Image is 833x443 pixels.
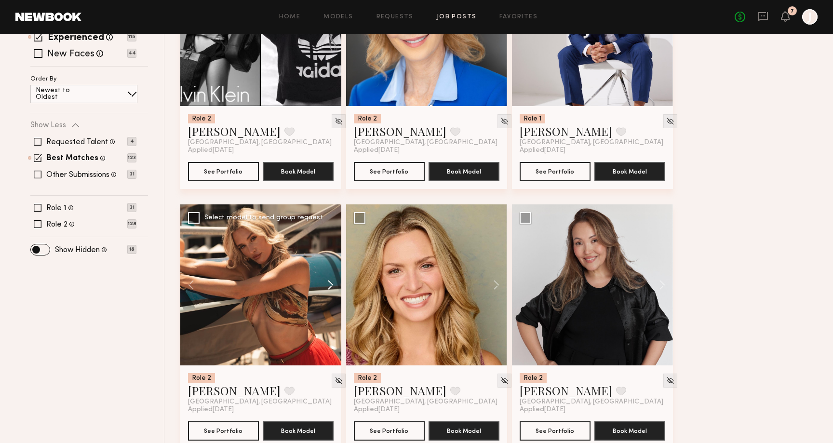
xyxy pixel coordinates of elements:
p: 123 [127,153,136,162]
div: Role 1 [520,114,545,123]
p: 115 [127,32,136,41]
p: 128 [127,219,136,228]
img: Unhide Model [666,117,674,125]
div: Role 2 [188,114,215,123]
button: Book Model [263,162,334,181]
p: 44 [127,49,136,58]
a: J [802,9,818,25]
img: Unhide Model [666,376,674,385]
div: Applied [DATE] [354,147,499,154]
button: Book Model [263,421,334,441]
button: See Portfolio [520,421,591,441]
a: [PERSON_NAME] [354,123,446,139]
a: [PERSON_NAME] [188,123,281,139]
img: Unhide Model [500,117,509,125]
div: Applied [DATE] [520,406,665,414]
div: Role 2 [354,373,381,383]
div: Applied [DATE] [188,147,334,154]
label: Role 1 [46,204,67,212]
button: See Portfolio [354,162,425,181]
button: See Portfolio [520,162,591,181]
a: Book Model [263,426,334,434]
span: [GEOGRAPHIC_DATA], [GEOGRAPHIC_DATA] [520,139,663,147]
p: 18 [127,245,136,254]
div: Applied [DATE] [188,406,334,414]
span: [GEOGRAPHIC_DATA], [GEOGRAPHIC_DATA] [188,139,332,147]
p: 4 [127,137,136,146]
img: Unhide Model [335,376,343,385]
a: [PERSON_NAME] [520,383,612,398]
label: Other Submissions [46,171,109,179]
button: See Portfolio [188,162,259,181]
span: [GEOGRAPHIC_DATA], [GEOGRAPHIC_DATA] [188,398,332,406]
button: See Portfolio [354,421,425,441]
a: Book Model [263,167,334,175]
div: Select model to send group request [204,215,323,221]
p: Show Less [30,121,66,129]
a: Models [323,14,353,20]
label: New Faces [47,50,94,59]
p: Order By [30,76,57,82]
div: 7 [791,9,794,14]
button: Book Model [429,162,499,181]
span: [GEOGRAPHIC_DATA], [GEOGRAPHIC_DATA] [354,398,497,406]
a: Job Posts [437,14,477,20]
a: [PERSON_NAME] [188,383,281,398]
a: Book Model [429,426,499,434]
a: [PERSON_NAME] [520,123,612,139]
label: Role 2 [46,221,67,228]
span: [GEOGRAPHIC_DATA], [GEOGRAPHIC_DATA] [354,139,497,147]
button: See Portfolio [188,421,259,441]
div: Role 2 [354,114,381,123]
button: Book Model [594,162,665,181]
img: Unhide Model [335,117,343,125]
div: Applied [DATE] [354,406,499,414]
span: [GEOGRAPHIC_DATA], [GEOGRAPHIC_DATA] [520,398,663,406]
button: Book Model [594,421,665,441]
a: Book Model [429,167,499,175]
div: Applied [DATE] [520,147,665,154]
div: Role 2 [188,373,215,383]
a: Favorites [499,14,537,20]
label: Requested Talent [46,138,108,146]
label: Best Matches [47,155,98,162]
p: Newest to Oldest [36,87,93,101]
div: Role 2 [520,373,547,383]
label: Show Hidden [55,246,100,254]
p: 31 [127,203,136,212]
p: 31 [127,170,136,179]
a: Book Model [594,426,665,434]
img: Unhide Model [500,376,509,385]
button: Book Model [429,421,499,441]
a: Home [279,14,301,20]
label: Experienced [48,33,104,43]
a: Requests [376,14,414,20]
a: Book Model [594,167,665,175]
a: [PERSON_NAME] [354,383,446,398]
